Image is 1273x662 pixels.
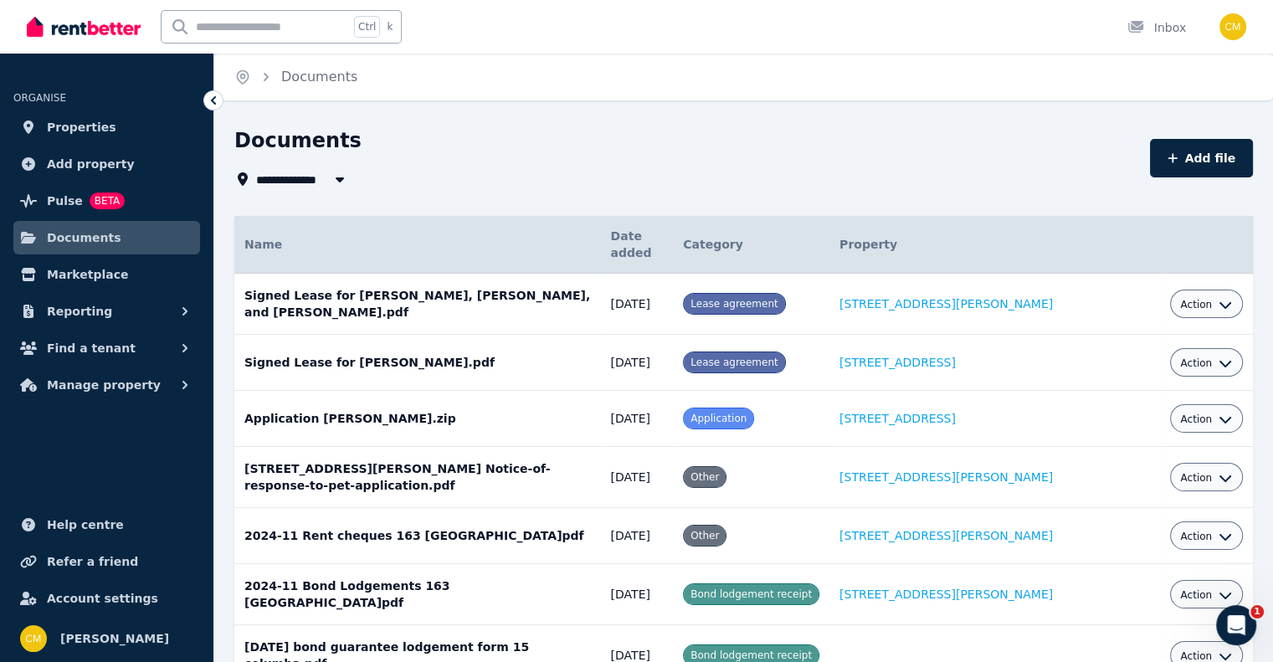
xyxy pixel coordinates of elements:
[18,180,317,242] div: Rochelle avatarJeremy avatarEarl avatarHow can we help?RentBetter•3h ago
[34,470,280,505] div: How Applications are Received and Managed
[33,105,301,133] p: How can we help?
[1180,298,1212,311] span: Action
[234,447,601,508] td: [STREET_ADDRESS][PERSON_NAME] Notice-of-response-to-pet-application.pdf
[33,76,301,105] p: Hi Conor 👋
[47,375,161,395] span: Manage property
[47,264,128,285] span: Marketplace
[137,211,185,228] div: • 3h ago
[13,147,200,181] a: Add property
[13,582,200,615] a: Account settings
[39,196,59,216] img: Rochelle avatar
[24,371,311,402] div: Rental Payments - How They Work
[601,391,674,447] td: [DATE]
[46,209,66,229] img: Earl avatar
[839,297,1053,310] a: [STREET_ADDRESS][PERSON_NAME]
[13,92,66,104] span: ORGANISE
[265,550,292,562] span: Help
[24,433,311,464] div: Rental Payments - General FAQs
[13,545,200,578] a: Refer a friend
[690,298,778,310] span: Lease agreement
[70,211,134,228] div: RentBetter
[34,339,136,357] span: Search for help
[70,195,177,208] span: How can we help?
[354,16,380,38] span: Ctrl
[47,191,83,211] span: Pulse
[47,552,138,572] span: Refer a friend
[1180,413,1232,426] button: Action
[839,588,1053,601] a: [STREET_ADDRESS][PERSON_NAME]
[281,69,357,85] a: Documents
[34,408,280,426] div: How much does it cost?
[13,258,200,291] a: Marketplace
[1219,13,1246,40] img: Conor Mclaughlin
[234,564,601,625] td: 2024-11 Bond Lodgements 163 [GEOGRAPHIC_DATA]pdf
[24,331,311,364] button: Search for help
[214,54,377,100] nav: Breadcrumb
[1180,530,1212,543] span: Action
[47,588,158,608] span: Account settings
[60,629,169,649] span: [PERSON_NAME]
[34,439,280,457] div: Rental Payments - General FAQs
[13,110,200,144] a: Properties
[47,228,121,248] span: Documents
[34,169,300,187] div: Recent message
[47,301,112,321] span: Reporting
[1180,357,1212,370] span: Action
[13,221,200,254] a: Documents
[234,391,601,447] td: Application [PERSON_NAME].zip
[601,564,674,625] td: [DATE]
[829,216,1160,274] th: Property
[111,508,223,575] button: Messages
[47,117,116,137] span: Properties
[34,265,280,283] div: Send us a message
[690,530,719,541] span: Other
[27,14,141,39] img: RentBetter
[690,413,747,424] span: Application
[1180,471,1232,485] button: Action
[47,154,135,174] span: Add property
[17,155,318,243] div: Recent messageRochelle avatarJeremy avatarEarl avatarHow can we help?RentBetter•3h ago
[13,295,200,328] button: Reporting
[223,508,335,575] button: Help
[839,412,956,425] a: [STREET_ADDRESS]
[288,27,318,57] div: Close
[1216,605,1256,645] iframe: Intercom live chat
[839,470,1053,484] a: [STREET_ADDRESS][PERSON_NAME]
[234,335,601,391] td: Signed Lease for [PERSON_NAME].pdf
[1180,298,1232,311] button: Action
[234,274,601,335] td: Signed Lease for [PERSON_NAME], [PERSON_NAME], and [PERSON_NAME].pdf
[387,20,393,33] span: k
[34,283,280,300] div: We typically reply in under 30 minutes
[601,335,674,391] td: [DATE]
[601,447,674,508] td: [DATE]
[47,338,136,358] span: Find a tenant
[34,377,280,395] div: Rental Payments - How They Work
[139,550,197,562] span: Messages
[20,625,47,652] img: Conor Mclaughlin
[1180,357,1232,370] button: Action
[601,274,674,335] td: [DATE]
[1180,588,1212,602] span: Action
[17,251,318,315] div: Send us a messageWe typically reply in under 30 minutes
[1150,139,1253,177] button: Add file
[24,402,311,433] div: How much does it cost?
[13,508,200,541] a: Help centre
[13,368,200,402] button: Manage property
[32,209,52,229] img: Jeremy avatar
[234,127,362,154] h1: Documents
[1127,19,1186,36] div: Inbox
[90,192,125,209] span: BETA
[601,508,674,564] td: [DATE]
[690,471,719,483] span: Other
[13,184,200,218] a: PulseBETA
[839,529,1053,542] a: [STREET_ADDRESS][PERSON_NAME]
[47,515,124,535] span: Help centre
[1250,605,1264,618] span: 1
[690,649,812,661] span: Bond lodgement receipt
[673,216,829,274] th: Category
[13,331,200,365] button: Find a tenant
[690,357,778,368] span: Lease agreement
[24,464,311,512] div: How Applications are Received and Managed
[690,588,812,600] span: Bond lodgement receipt
[1180,588,1232,602] button: Action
